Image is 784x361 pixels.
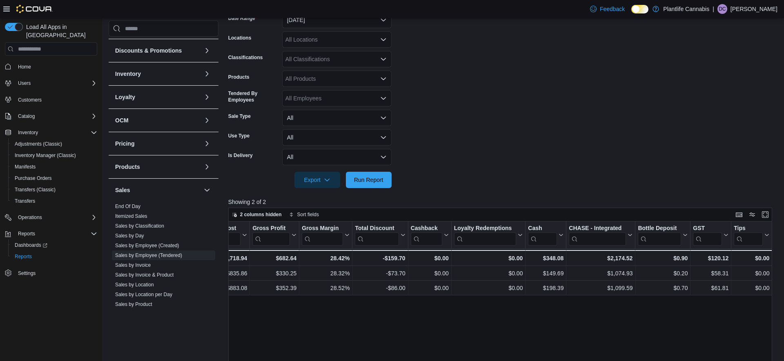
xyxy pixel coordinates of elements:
span: Sales by Invoice & Product [115,272,174,278]
div: -$159.70 [355,253,405,263]
button: Settings [2,267,100,279]
button: Inventory [115,70,200,78]
div: 28.42% [302,253,350,263]
label: Locations [228,35,252,41]
button: Sales [115,186,200,194]
button: Reports [8,251,100,262]
button: Home [2,60,100,72]
button: CHASE - Integrated [569,225,633,246]
span: Feedback [600,5,625,13]
span: DC [719,4,726,14]
a: Feedback [587,1,628,17]
label: Tendered By Employees [228,90,279,103]
div: $120.12 [693,253,728,263]
div: Cash [528,225,557,246]
button: Gross Margin [302,225,350,246]
div: 28.52% [302,283,350,293]
div: GST [693,225,722,246]
div: CHASE - Integrated [569,225,626,246]
span: Settings [15,268,97,278]
button: Sort fields [286,210,322,219]
button: Cash [528,225,563,246]
label: Is Delivery [228,152,253,159]
button: Open list of options [380,75,387,82]
button: Reports [2,228,100,239]
button: 2 columns hidden [229,210,285,219]
h3: Sales [115,186,130,194]
img: Cova [16,5,53,13]
div: $0.00 [410,268,448,278]
p: Showing 2 of 2 [228,198,777,206]
span: Users [15,78,97,88]
button: Users [15,78,34,88]
div: $0.00 [410,253,448,263]
span: Itemized Sales [115,213,147,219]
div: Total Cost [209,225,241,233]
button: Manifests [8,161,100,173]
div: Loyalty Redemptions [454,225,516,233]
span: Transfers [15,198,35,204]
button: Customers [2,94,100,106]
button: Loyalty [202,92,212,102]
span: Manifests [15,164,36,170]
button: Open list of options [380,56,387,62]
span: Home [15,61,97,71]
a: Sales by Location [115,282,154,288]
span: Dashboards [11,240,97,250]
div: -$73.70 [355,268,405,278]
div: $2,174.52 [569,253,633,263]
h3: Discounts & Promotions [115,47,182,55]
div: Tips [734,225,763,246]
div: Tips [734,225,763,233]
h3: Loyalty [115,93,135,101]
button: Inventory Manager (Classic) [8,150,100,161]
a: Purchase Orders [11,173,55,183]
div: $0.70 [638,283,688,293]
a: Sales by Product [115,301,152,307]
a: End Of Day [115,204,140,209]
div: $348.08 [528,253,563,263]
span: Purchase Orders [15,175,52,182]
a: Customers [15,95,45,105]
span: Adjustments (Classic) [15,141,62,147]
label: Classifications [228,54,263,61]
span: Inventory Manager (Classic) [15,152,76,159]
span: Dashboards [15,242,47,248]
a: Inventory Manager (Classic) [11,151,79,160]
span: Sort fields [297,211,319,218]
button: Pricing [115,140,200,148]
button: OCM [202,115,212,125]
div: Gross Margin [302,225,343,233]
a: Dashboards [8,239,100,251]
span: Customers [15,95,97,105]
button: Loyalty [115,93,200,101]
button: Gross Profit [252,225,296,246]
a: Adjustments (Classic) [11,139,65,149]
button: Products [202,162,212,172]
label: Products [228,74,249,80]
span: Purchase Orders [11,173,97,183]
div: $0.00 [734,283,769,293]
a: Sales by Day [115,233,144,239]
button: Inventory [2,127,100,138]
button: Catalog [2,111,100,122]
span: Reports [15,229,97,239]
button: Pricing [202,139,212,148]
button: Loyalty Redemptions [454,225,523,246]
h3: Inventory [115,70,141,78]
button: Keyboard shortcuts [734,210,744,219]
div: $0.90 [638,253,688,263]
div: $0.20 [638,268,688,278]
h3: Products [115,163,140,171]
span: Sales by Location per Day [115,291,172,298]
button: Run Report [346,172,392,188]
button: Export [294,172,340,188]
button: Cashback [410,225,448,246]
div: Bottle Deposit [638,225,681,233]
button: Discounts & Promotions [115,47,200,55]
a: Sales by Classification [115,223,164,229]
button: Transfers (Classic) [8,184,100,195]
input: Dark Mode [631,5,648,13]
button: Reports [15,229,38,239]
